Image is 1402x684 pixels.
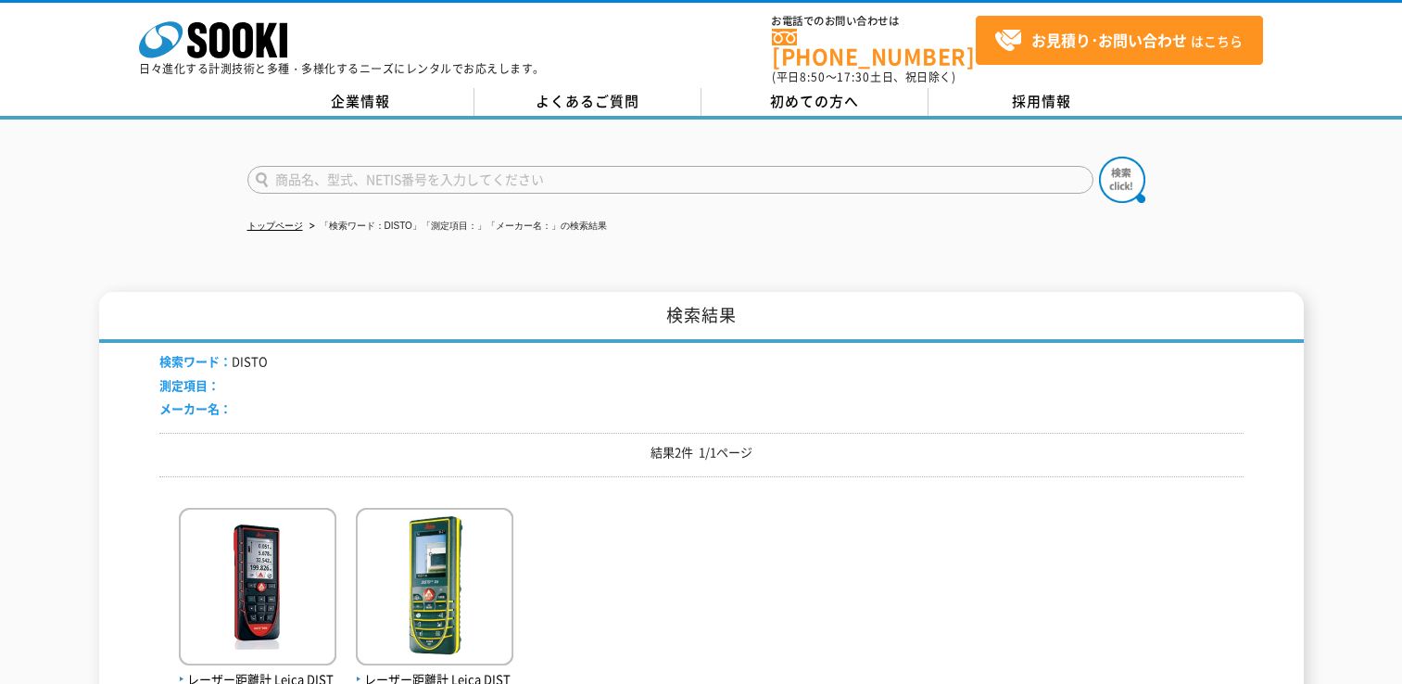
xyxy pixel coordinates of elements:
[159,443,1244,462] p: 結果2件 1/1ページ
[247,166,1093,194] input: 商品名、型式、NETIS番号を入力してください
[247,221,303,231] a: トップページ
[770,91,859,111] span: 初めての方へ
[994,27,1243,55] span: はこちら
[772,69,955,85] span: (平日 ～ 土日、祝日除く)
[1031,29,1187,51] strong: お見積り･お問い合わせ
[356,508,513,670] img: Leica DISTO D5
[772,16,976,27] span: お電話でのお問い合わせは
[800,69,826,85] span: 8:50
[928,88,1156,116] a: 採用情報
[247,88,474,116] a: 企業情報
[1099,157,1145,203] img: btn_search.png
[159,352,232,370] span: 検索ワード：
[306,217,607,236] li: 「検索ワード：DISTO」「測定項目：」「メーカー名：」の検索結果
[159,399,232,417] span: メーカー名：
[159,352,268,372] li: DISTO
[99,292,1304,343] h1: 検索結果
[976,16,1263,65] a: お見積り･お問い合わせはこちら
[179,508,336,670] img: Leica DISTO D510
[772,29,976,67] a: [PHONE_NUMBER]
[474,88,701,116] a: よくあるご質問
[701,88,928,116] a: 初めての方へ
[139,63,545,74] p: 日々進化する計測技術と多種・多様化するニーズにレンタルでお応えします。
[159,376,220,394] span: 測定項目：
[837,69,870,85] span: 17:30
